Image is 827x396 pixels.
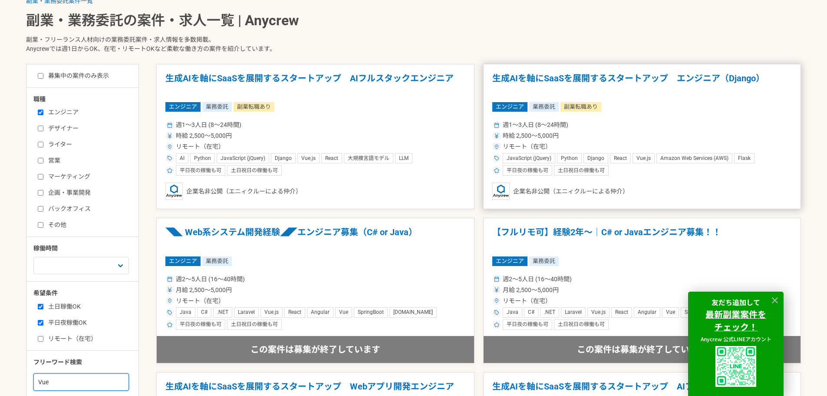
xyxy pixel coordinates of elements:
[615,309,628,316] span: React
[339,309,348,316] span: Vue
[167,276,172,282] img: ico_calendar-4541a85f.svg
[529,102,559,112] span: 業務委託
[176,296,224,306] span: リモート（在宅）
[560,102,601,112] span: 副業転職あり
[712,297,760,307] strong: 友だち追加して
[38,334,138,343] label: リモート（在宅）
[494,133,499,139] img: ico_currency_yen-76ea2c4c.svg
[38,110,43,115] input: エンジニア
[26,13,801,28] h1: 副業・業務委託の案件・求人一覧 | Anycrew
[165,183,465,200] div: 企業名非公開（エニィクルーによる仲介）
[494,123,499,128] img: ico_calendar-4541a85f.svg
[176,275,245,284] span: 週2〜5人日 (16〜40時間)
[565,309,582,316] span: Laravel
[33,359,82,366] span: フリーワード検索
[544,309,555,316] span: .NET
[38,320,43,326] input: 平日夜稼働OK
[503,286,559,295] span: 月給 2,500〜5,000円
[701,335,771,343] span: Anycrew 公式LINEアカウント
[275,155,292,162] span: Django
[38,222,43,228] input: その他
[492,102,527,112] span: エンジニア
[399,155,409,162] span: LLM
[33,245,58,252] span: 稼働時間
[176,120,241,130] span: 週1〜3人日 (8〜24時間)
[484,336,801,363] div: この案件は募集が終了しています
[176,131,232,140] span: 時給 2,500〜5,000円
[494,144,499,150] img: ico_location_pin-352ac629.svg
[167,310,172,315] img: ico_tag-f97210f0.svg
[705,308,766,320] strong: 最新副業案件を
[685,309,711,316] span: SpringBoot
[503,296,551,306] span: リモート（在宅）
[507,309,518,316] span: Java
[492,256,527,266] span: エンジニア
[503,165,552,176] div: 平日夜の稼働も可
[666,309,675,316] span: Vue
[227,319,282,330] div: 土日祝日の稼働も可
[238,309,255,316] span: Laravel
[503,142,551,151] span: リモート（在宅）
[587,155,604,162] span: Django
[38,73,43,79] input: 募集中の案件のみ表示
[38,190,43,196] input: 企画・事業開発
[714,320,758,333] strong: チェック！
[528,309,534,316] span: C#
[715,346,756,387] img: uploaded%2F9x3B4GYyuJhK5sXzQK62fPT6XL62%2F_1i3i91es70ratxpc0n6.png
[38,336,43,342] input: リモート（在宅）
[660,155,728,162] span: Amazon Web Services (AWS)
[38,156,138,165] label: 営業
[507,155,551,162] span: JavaScript (jQuery)
[38,220,138,230] label: その他
[38,142,43,147] input: ライター
[167,168,172,173] img: ico_star-c4f7eedc.svg
[705,309,766,320] a: 最新副業案件を
[591,309,606,316] span: Vue.js
[167,133,172,139] img: ico_currency_yen-76ea2c4c.svg
[167,298,172,303] img: ico_location_pin-352ac629.svg
[492,227,792,249] h1: 【フルリモ可】経験2年〜｜C# or Javaエンジニア募集！！
[714,322,758,333] a: チェック！
[165,73,465,95] h1: 生成AIを軸にSaaSを展開するスタートアップ AIフルスタックエンジニア
[167,156,172,161] img: ico_tag-f97210f0.svg
[494,298,499,303] img: ico_location_pin-352ac629.svg
[33,96,46,103] span: 職種
[38,126,43,131] input: デザイナー
[167,287,172,293] img: ico_currency_yen-76ea2c4c.svg
[288,309,301,316] span: React
[165,227,465,249] h1: ◥◣ Web系システム開発経験◢◤エンジニア募集（C# or Java）
[311,309,329,316] span: Angular
[194,155,211,162] span: Python
[176,142,224,151] span: リモート（在宅）
[301,155,316,162] span: Vue.js
[492,73,792,95] h1: 生成AIを軸にSaaSを展開するスタートアップ エンジニア（Django）
[358,309,384,316] span: SpringBoot
[38,124,138,133] label: デザイナー
[167,322,172,327] img: ico_star-c4f7eedc.svg
[38,172,138,181] label: マーケティング
[33,290,58,297] span: 希望条件
[638,309,656,316] span: Angular
[38,204,138,213] label: バックオフィス
[492,183,510,200] img: logo_text_blue_01.png
[503,319,552,330] div: 平日夜の稼働も可
[494,156,499,161] img: ico_tag-f97210f0.svg
[494,168,499,173] img: ico_star-c4f7eedc.svg
[38,108,138,117] label: エンジニア
[264,309,279,316] span: Vue.js
[165,256,201,266] span: エンジニア
[494,276,499,282] img: ico_calendar-4541a85f.svg
[636,155,651,162] span: Vue.js
[176,165,225,176] div: 平日夜の稼働も可
[494,322,499,327] img: ico_star-c4f7eedc.svg
[614,155,627,162] span: React
[202,256,232,266] span: 業務委託
[393,309,433,316] span: [DOMAIN_NAME]
[738,155,751,162] span: Flask
[167,123,172,128] img: ico_calendar-4541a85f.svg
[26,28,801,64] p: 副業・フリーランス人材向けの業務委託案件・求人情報を多数掲載。 Anycrewでは週1日からOK、在宅・リモートOKなど柔軟な働き方の案件を紹介しています。
[38,302,138,311] label: 土日稼働OK
[176,286,232,295] span: 月給 2,500〜5,000円
[494,287,499,293] img: ico_currency_yen-76ea2c4c.svg
[529,256,559,266] span: 業務委託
